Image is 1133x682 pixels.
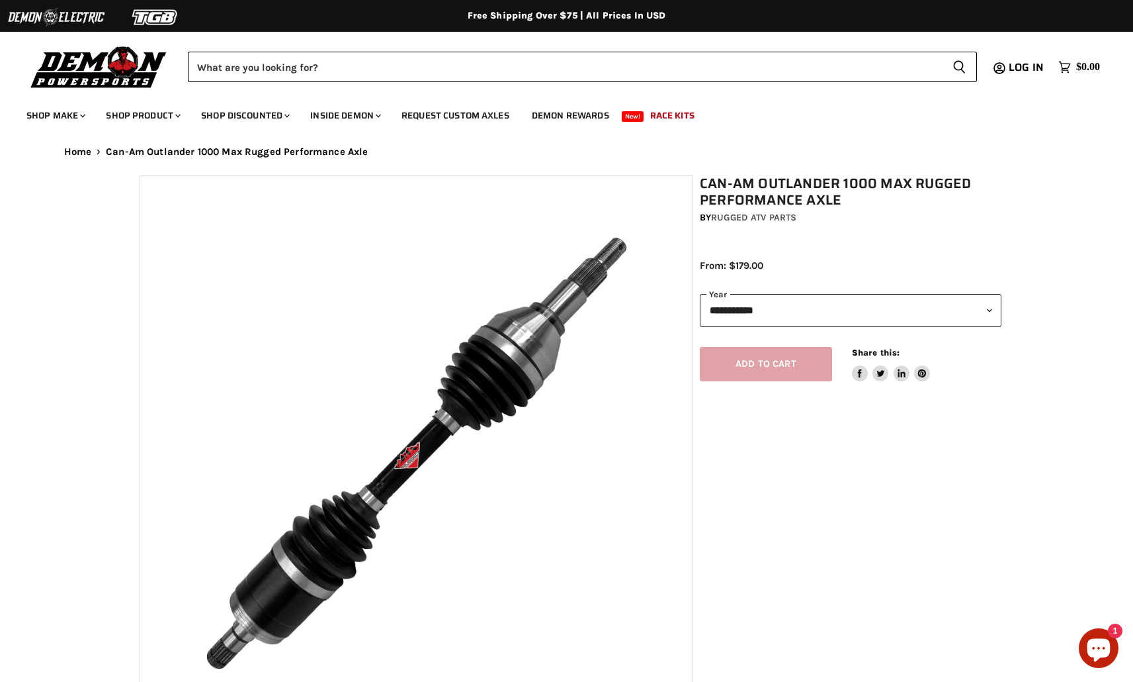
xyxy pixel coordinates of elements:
inbox-online-store-chat: Shopify online store chat [1075,628,1122,671]
img: Demon Electric Logo 2 [7,5,106,30]
a: Shop Product [96,102,189,129]
select: year [700,294,1001,326]
a: Log in [1003,62,1052,73]
div: Free Shipping Over $75 | All Prices In USD [38,10,1096,22]
span: Share this: [852,348,900,358]
a: Shop Discounted [191,102,298,129]
a: $0.00 [1052,58,1107,77]
a: Rugged ATV Parts [711,212,796,223]
span: From: $179.00 [700,260,763,271]
img: TGB Logo 2 [106,5,205,30]
span: Can-Am Outlander 1000 Max Rugged Performance Axle [106,146,368,158]
a: Inside Demon [300,102,389,129]
nav: Breadcrumbs [38,146,1096,158]
a: Demon Rewards [522,102,619,129]
a: Request Custom Axles [392,102,519,129]
ul: Main menu [17,97,1097,129]
a: Shop Make [17,102,93,129]
form: Product [188,52,977,82]
button: Search [942,52,977,82]
span: Log in [1009,59,1044,75]
span: New! [622,111,644,122]
img: Demon Powersports [26,43,171,90]
a: Race Kits [640,102,704,129]
h1: Can-Am Outlander 1000 Max Rugged Performance Axle [700,175,1001,209]
input: Search [188,52,942,82]
a: Home [64,146,92,158]
div: by [700,211,1001,225]
aside: Share this: [852,347,931,382]
span: $0.00 [1076,61,1100,73]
